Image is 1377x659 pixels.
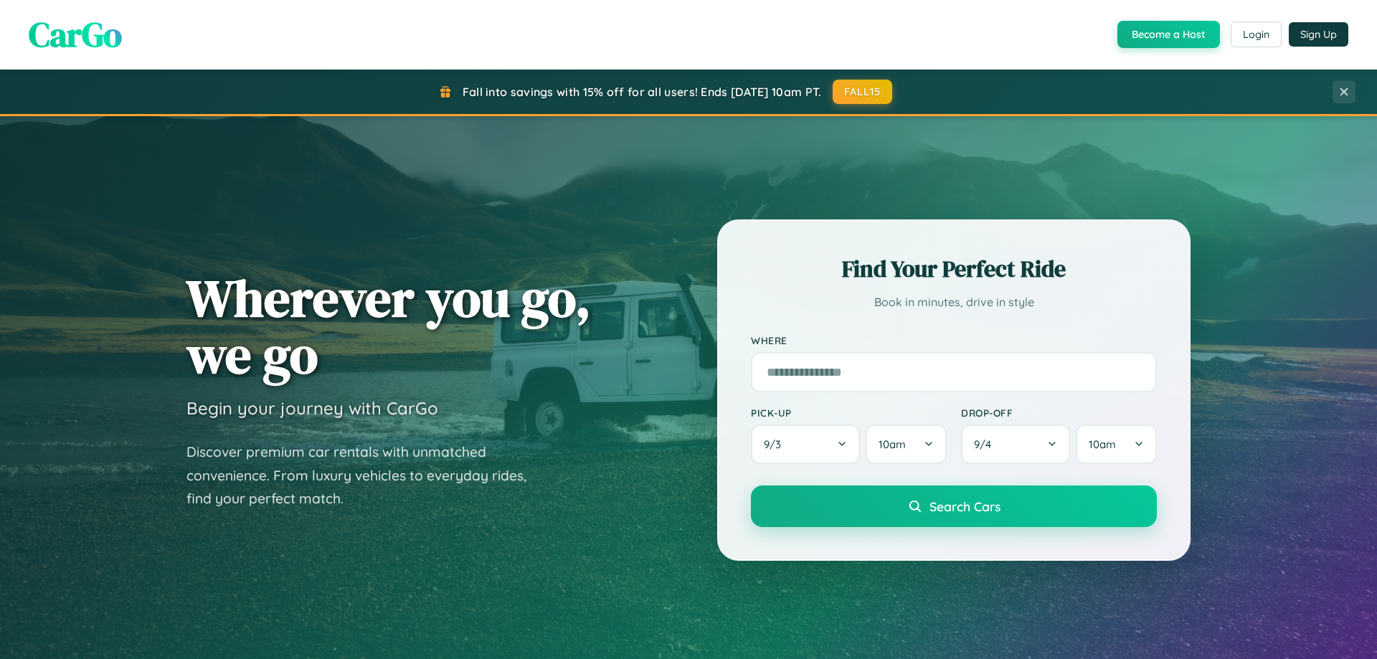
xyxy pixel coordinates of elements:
[751,407,947,419] label: Pick-up
[1117,21,1220,48] button: Become a Host
[751,253,1157,285] h2: Find Your Perfect Ride
[186,397,438,419] h3: Begin your journey with CarGo
[879,437,906,451] span: 10am
[751,292,1157,313] p: Book in minutes, drive in style
[764,437,788,451] span: 9 / 3
[186,270,591,383] h1: Wherever you go, we go
[1076,425,1157,464] button: 10am
[751,485,1157,527] button: Search Cars
[833,80,893,104] button: FALL15
[961,425,1070,464] button: 9/4
[29,11,122,58] span: CarGo
[929,498,1000,514] span: Search Cars
[186,440,545,511] p: Discover premium car rentals with unmatched convenience. From luxury vehicles to everyday rides, ...
[463,85,822,99] span: Fall into savings with 15% off for all users! Ends [DATE] 10am PT.
[751,334,1157,346] label: Where
[1231,22,1282,47] button: Login
[1089,437,1116,451] span: 10am
[974,437,998,451] span: 9 / 4
[751,425,860,464] button: 9/3
[866,425,947,464] button: 10am
[961,407,1157,419] label: Drop-off
[1289,22,1348,47] button: Sign Up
